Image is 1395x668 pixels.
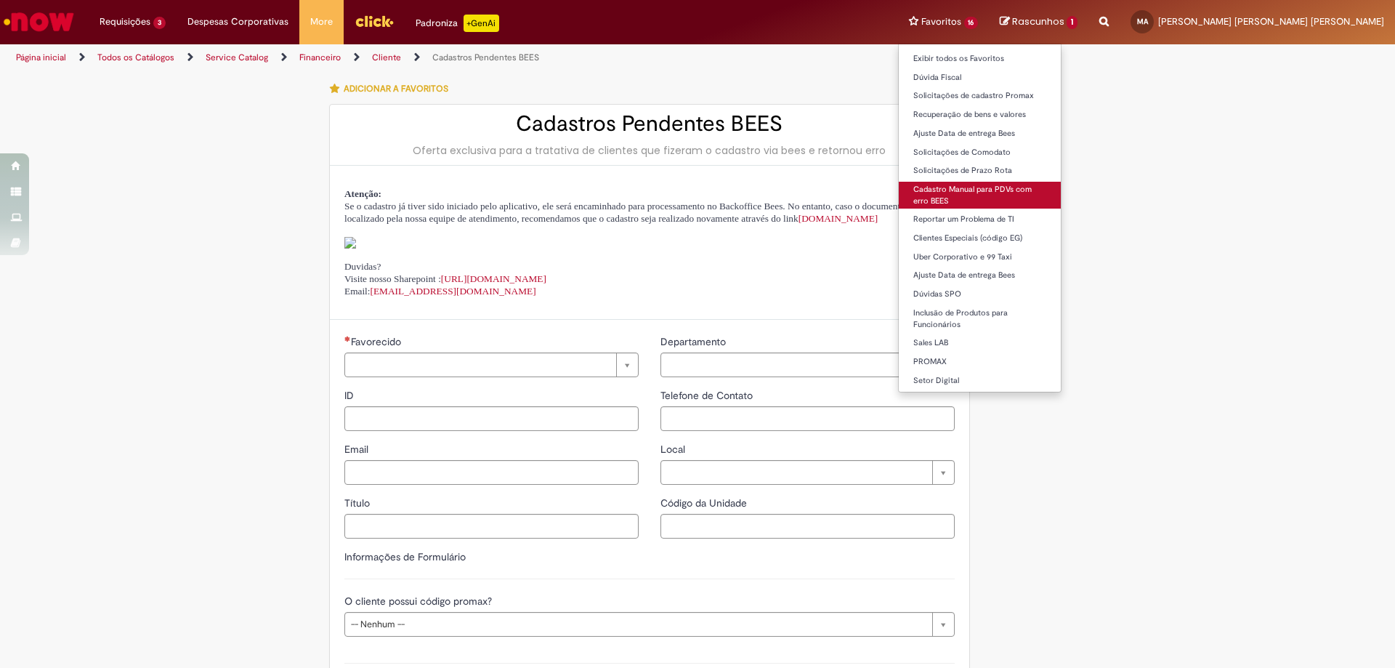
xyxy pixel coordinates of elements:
[344,406,639,431] input: ID
[660,389,756,402] span: Telefone de Contato
[899,70,1062,86] a: Dúvida Fiscal
[351,613,925,636] span: -- Nenhum --
[344,261,546,284] span: Duvidas? Visite nosso Sharepoint :
[416,15,499,32] div: Padroniza
[441,273,546,284] a: [URL][DOMAIN_NAME]
[798,213,878,224] a: [DOMAIN_NAME]
[899,212,1062,228] a: Reportar um Problema de TI
[206,52,268,63] a: Service Catalog
[899,373,1062,389] a: Setor Digital
[351,335,404,348] span: Necessários - Favorecido
[899,145,1062,161] a: Solicitações de Comodato
[355,10,394,32] img: click_logo_yellow_360x200.png
[899,163,1062,179] a: Solicitações de Prazo Rota
[187,15,288,29] span: Despesas Corporativas
[1158,15,1384,28] span: [PERSON_NAME] [PERSON_NAME] [PERSON_NAME]
[899,51,1062,67] a: Exibir todos os Favoritos
[1,7,76,36] img: ServiceNow
[344,496,373,510] span: Título
[11,44,919,71] ul: Trilhas de página
[921,15,961,29] span: Favoritos
[344,514,639,539] input: Título
[899,126,1062,142] a: Ajuste Data de entrega Bees
[898,44,1062,393] ul: Favoritos
[899,230,1062,246] a: Clientes Especiais (código EG)
[344,389,357,402] span: ID
[899,249,1062,265] a: Uber Corporativo e 99 Taxi
[660,514,955,539] input: Código da Unidade
[899,335,1062,351] a: Sales LAB
[344,188,381,199] span: Atenção:
[344,336,351,342] span: Necessários
[1137,17,1148,26] span: MA
[344,286,536,297] span: Email:
[153,17,166,29] span: 3
[660,443,688,456] span: Local
[344,353,639,377] a: Limpar campo Favorecido
[899,286,1062,302] a: Dúvidas SPO
[329,73,456,104] button: Adicionar a Favoritos
[899,267,1062,283] a: Ajuste Data de entrega Bees
[1012,15,1064,28] span: Rascunhos
[100,15,150,29] span: Requisições
[899,305,1062,332] a: Inclusão de Produtos para Funcionários
[372,52,401,63] a: Cliente
[371,286,536,297] a: [EMAIL_ADDRESS][DOMAIN_NAME]
[660,406,955,431] input: Telefone de Contato
[16,52,66,63] a: Página inicial
[1000,15,1077,29] a: Rascunhos
[344,83,448,94] span: Adicionar a Favoritos
[464,15,499,32] p: +GenAi
[299,52,341,63] a: Financeiro
[660,496,750,510] span: Código da Unidade
[1067,16,1077,29] span: 1
[899,354,1062,370] a: PROMAX
[344,201,939,224] span: Se o cadastro já tiver sido iniciado pelo aplicativo, ele será encaminhado para processamento no ...
[432,52,539,63] a: Cadastros Pendentes BEES
[344,550,466,563] label: Informações de Formulário
[344,237,356,249] img: sys_attachment.do
[899,182,1062,209] a: Cadastro Manual para PDVs com erro BEES
[899,88,1062,104] a: Solicitações de cadastro Promax
[899,107,1062,123] a: Recuperação de bens e valores
[344,112,955,136] h2: Cadastros Pendentes BEES
[310,15,333,29] span: More
[344,595,495,608] span: O cliente possui código promax?
[97,52,174,63] a: Todos os Catálogos
[964,17,979,29] span: 16
[344,143,955,158] div: Oferta exclusiva para a tratativa de clientes que fizeram o cadastro via bees e retornou erro
[344,460,639,485] input: Email
[660,353,955,377] input: Departamento
[660,335,729,348] span: Departamento
[344,443,371,456] span: Email
[660,460,955,485] a: Limpar campo Local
